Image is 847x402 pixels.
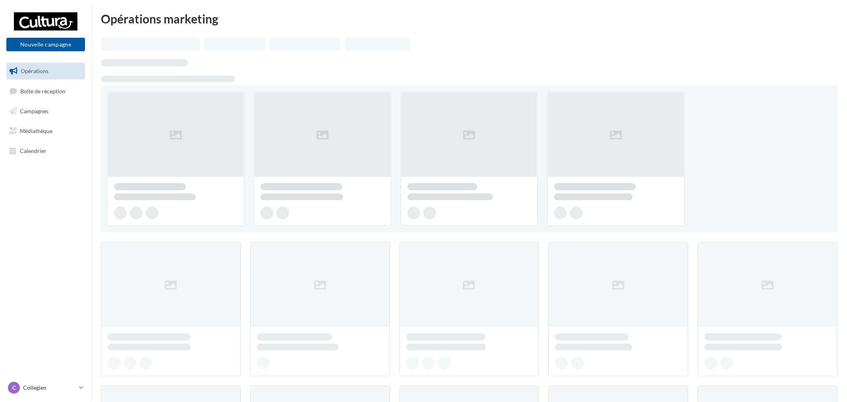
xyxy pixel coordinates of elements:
[20,147,46,154] span: Calendrier
[20,128,52,134] span: Médiathèque
[5,83,87,100] a: Boîte de réception
[23,384,76,392] p: Collegien
[12,384,16,392] span: C
[6,38,85,51] button: Nouvelle campagne
[20,87,66,94] span: Boîte de réception
[20,108,48,114] span: Campagnes
[5,63,87,79] a: Opérations
[5,103,87,120] a: Campagnes
[5,123,87,139] a: Médiathèque
[5,143,87,159] a: Calendrier
[101,13,837,25] div: Opérations marketing
[21,68,48,74] span: Opérations
[6,380,85,395] a: C Collegien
